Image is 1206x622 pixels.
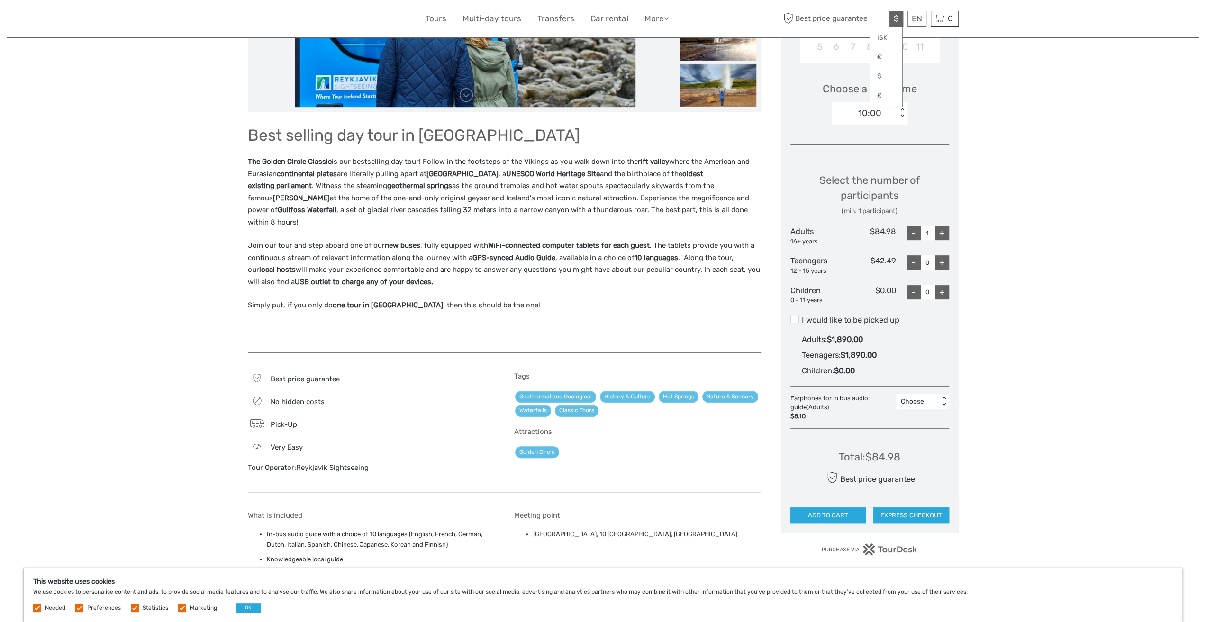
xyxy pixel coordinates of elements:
[870,29,902,46] a: ISK
[87,604,121,612] label: Preferences
[271,420,297,429] span: Pick-Up
[515,446,559,458] a: Golden Circle
[828,39,844,54] div: Choose Monday, October 6th, 2025
[870,87,902,104] a: £
[790,267,843,276] div: 12 - 15 years
[248,299,761,312] p: Simply put, if you only do , then this should be the one!
[248,157,332,166] strong: The Golden Circle Classic
[472,253,555,262] strong: GPS-synced Audio Guide
[870,49,902,66] a: €
[680,64,756,107] img: b604b9c9b78f4241813e3838607ad376_slider_thumbnail.jpeg
[790,173,949,216] div: Select the number of participants
[488,241,650,250] strong: WiFi-connected computer tablets for each guest
[858,107,881,119] div: 10:00
[24,568,1182,622] div: We use cookies to personalise content and ads, to provide social media features and to analyse ou...
[790,296,843,305] div: 0 - 11 years
[843,285,896,305] div: $0.00
[635,253,678,262] strong: 10 languages
[271,397,325,406] span: No hidden costs
[839,450,900,464] div: Total : $84.98
[827,335,863,344] span: $1,890.00
[248,126,761,145] h1: Best selling day tour in [GEOGRAPHIC_DATA]
[894,14,899,23] span: $
[426,170,499,178] strong: [GEOGRAPHIC_DATA]
[267,529,495,550] li: In-bus audio guide with a choice of 10 languages (English, French, German, Dutch, Italian, Spanis...
[702,391,758,403] a: Nature & Scenery
[841,351,877,360] span: $1,890.00
[940,397,948,406] div: < >
[907,11,926,27] div: EN
[426,12,446,26] a: Tours
[555,405,598,416] a: Classic Tours
[946,14,954,23] span: 0
[935,226,949,240] div: +
[45,604,65,612] label: Needed
[935,285,949,299] div: +
[823,81,917,96] span: Choose a start time
[843,255,896,275] div: $42.49
[781,11,887,27] span: Best price guarantee
[790,207,949,216] div: (min. 1 participant)
[790,226,843,246] div: Adults
[907,226,921,240] div: -
[190,604,217,612] label: Marketing
[802,366,834,375] span: Children :
[895,39,911,54] div: Choose Friday, October 10th, 2025
[802,351,841,360] span: Teenagers :
[109,15,120,26] button: Open LiveChat chat widget
[790,507,866,523] button: ADD TO CART
[873,507,949,523] button: EXPRESS CHECKOUT
[273,194,330,202] strong: [PERSON_NAME]
[277,170,337,178] strong: continental plates
[659,391,698,403] a: Hot Springs
[248,240,761,288] p: Join our tour and step aboard one of our , fully equipped with . The tablets provide you with a c...
[514,511,761,520] h5: Meeting point
[248,511,495,520] h5: What is included
[790,237,843,246] div: 16+ years
[600,391,655,403] a: History & Culture
[811,39,828,54] div: Choose Sunday, October 5th, 2025
[33,577,1173,586] h5: This website uses cookies
[907,255,921,270] div: -
[387,181,452,190] strong: geothermal springs
[514,372,761,380] h5: Tags
[911,39,928,54] div: Choose Saturday, October 11th, 2025
[834,366,855,375] span: $0.00
[506,170,600,178] strong: UNESCO World Heritage Site
[590,12,628,26] a: Car rental
[935,255,949,270] div: +
[907,285,921,299] div: -
[333,301,443,309] strong: one tour in [GEOGRAPHIC_DATA]
[790,412,891,421] div: $8.10
[638,157,669,166] strong: rift valley
[248,156,761,228] p: is our bestselling day tour! Follow in the footsteps of the Vikings as you walk down into the whe...
[901,397,934,406] div: Choose
[844,39,861,54] div: Choose Tuesday, October 7th, 2025
[537,12,574,26] a: Transfers
[898,108,907,118] div: < >
[13,17,107,24] p: We're away right now. Please check back later!
[644,12,669,26] a: More
[259,265,296,274] strong: local hosts
[802,335,827,344] span: Adults :
[271,443,303,451] span: Very easy
[861,39,878,54] div: Choose Wednesday, October 8th, 2025
[236,603,261,613] button: OK
[824,469,915,486] div: Best price guarantee
[790,285,843,305] div: Children
[296,463,369,472] a: Reykjavik Sightseeing
[514,427,761,436] h5: Attractions
[515,391,596,403] a: Geothermal and Geological
[248,463,495,473] div: Tour Operator:
[843,226,896,246] div: $84.98
[790,315,949,326] label: I would like to be picked up
[278,206,336,214] strong: Gullfoss Waterfall
[870,68,902,85] a: $
[515,405,551,416] a: Waterfalls
[385,241,420,250] strong: new buses
[533,529,761,540] li: [GEOGRAPHIC_DATA], 10 [GEOGRAPHIC_DATA], [GEOGRAPHIC_DATA]
[143,604,168,612] label: Statistics
[462,12,521,26] a: Multi-day tours
[790,394,896,421] div: Earphones for in bus audio guide (Adults)
[271,375,340,383] span: Best price guarantee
